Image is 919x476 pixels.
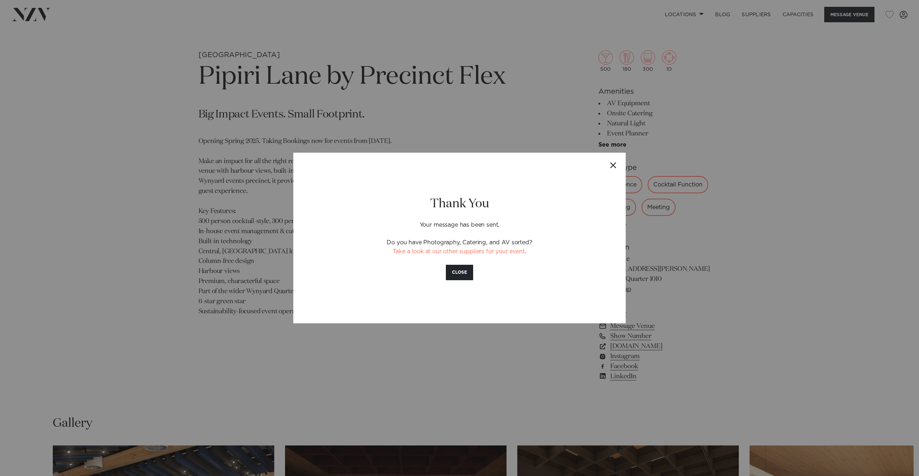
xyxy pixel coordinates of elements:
[601,153,626,178] button: Close
[334,238,585,256] p: Do you have Photography, Catering, and AV sorted? .
[393,249,524,254] a: Take a look at our other suppliers for your event
[334,196,585,212] h2: Thank You
[446,265,473,280] button: CLOSE
[334,212,585,230] p: Your message has been sent.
